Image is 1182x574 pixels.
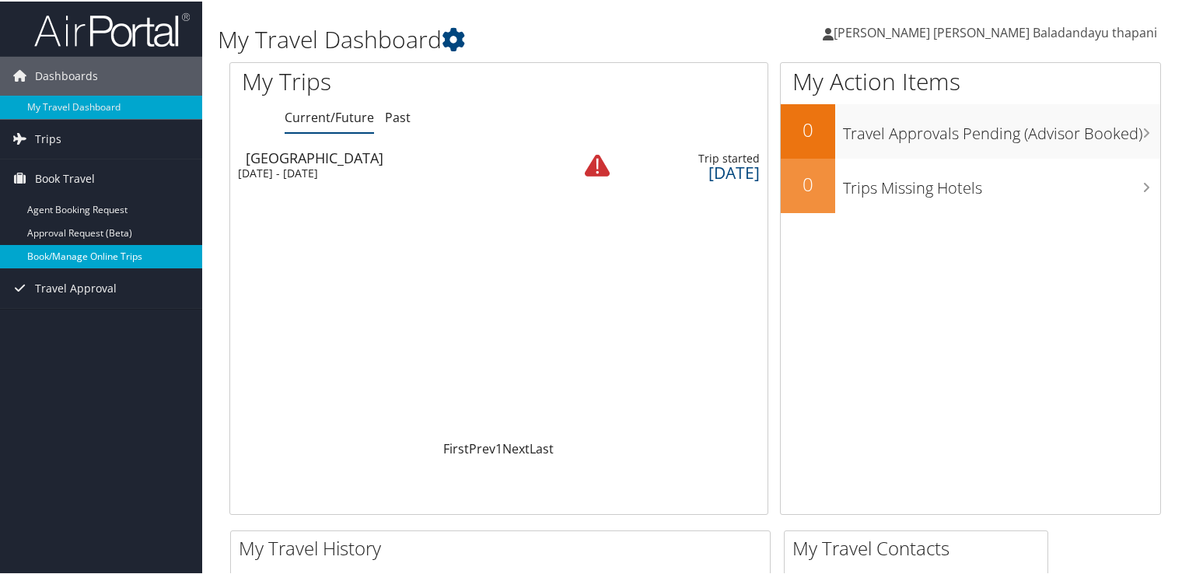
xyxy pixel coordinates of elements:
[628,164,760,178] div: [DATE]
[792,534,1047,560] h2: My Travel Contacts
[628,150,760,164] div: Trip started
[242,64,532,96] h1: My Trips
[35,268,117,306] span: Travel Approval
[781,115,835,142] h2: 0
[781,157,1160,212] a: 0Trips Missing Hotels
[781,170,835,196] h2: 0
[218,22,855,54] h1: My Travel Dashboard
[781,64,1160,96] h1: My Action Items
[530,439,554,456] a: Last
[843,168,1160,198] h3: Trips Missing Hotels
[495,439,502,456] a: 1
[469,439,495,456] a: Prev
[239,534,770,560] h2: My Travel History
[246,149,558,163] div: [GEOGRAPHIC_DATA]
[35,158,95,197] span: Book Travel
[443,439,469,456] a: First
[285,107,374,124] a: Current/Future
[34,10,190,47] img: airportal-logo.png
[502,439,530,456] a: Next
[35,118,61,157] span: Trips
[834,23,1157,40] span: [PERSON_NAME] [PERSON_NAME] Baladandayu thapani
[781,103,1160,157] a: 0Travel Approvals Pending (Advisor Booked)
[35,55,98,94] span: Dashboards
[843,114,1160,143] h3: Travel Approvals Pending (Advisor Booked)
[823,8,1173,54] a: [PERSON_NAME] [PERSON_NAME] Baladandayu thapani
[385,107,411,124] a: Past
[585,152,610,177] img: alert-flat-solid-warning.png
[238,165,550,179] div: [DATE] - [DATE]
